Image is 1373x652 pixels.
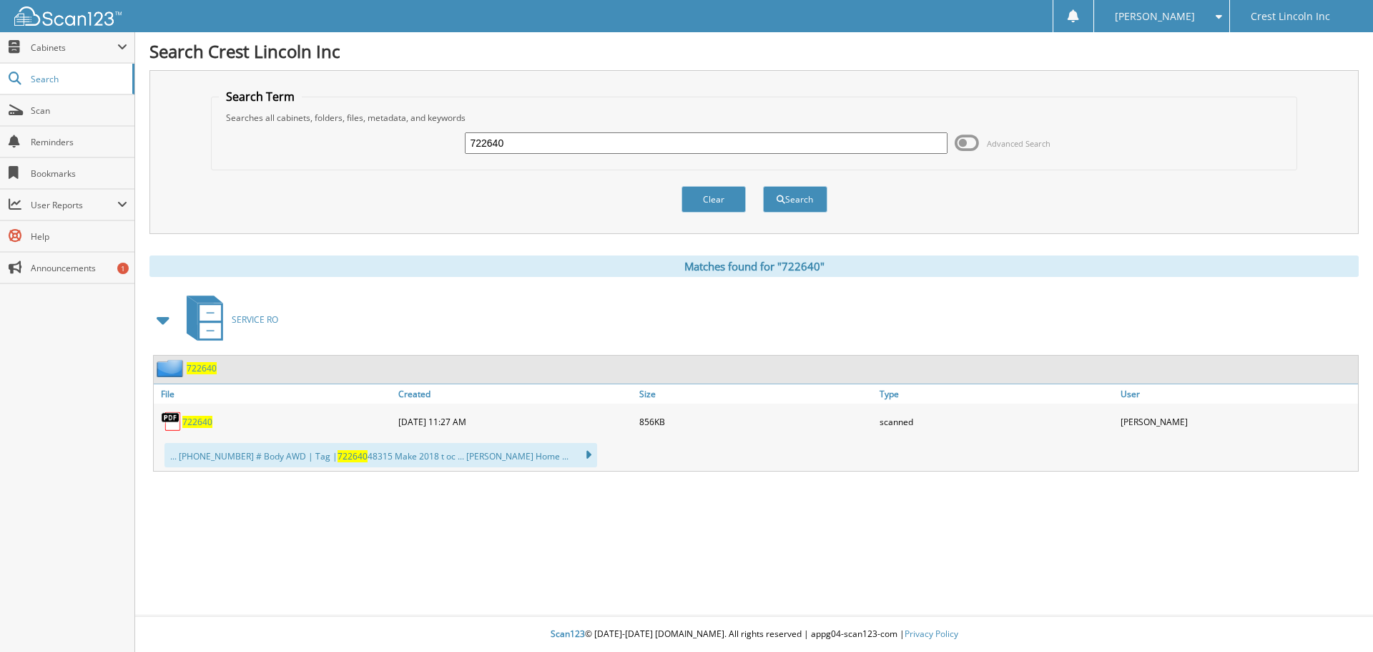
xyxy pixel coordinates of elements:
[135,617,1373,652] div: © [DATE]-[DATE] [DOMAIN_NAME]. All rights reserved | appg04-scan123-com |
[31,167,127,180] span: Bookmarks
[161,411,182,432] img: PDF.png
[1251,12,1330,21] span: Crest Lincoln Inc
[187,362,217,374] a: 722640
[551,628,585,640] span: Scan123
[31,199,117,211] span: User Reports
[232,313,278,326] span: SERVICE RO
[31,136,127,148] span: Reminders
[14,6,122,26] img: scan123-logo-white.svg
[1115,12,1195,21] span: [PERSON_NAME]
[154,384,395,404] a: File
[149,39,1359,63] h1: Search Crest Lincoln Inc
[395,384,636,404] a: Created
[763,186,827,213] button: Search
[395,407,636,436] div: [DATE] 11:27 AM
[117,263,129,274] div: 1
[31,73,125,85] span: Search
[178,291,278,348] a: SERVICE RO
[164,443,597,467] div: ... [PHONE_NUMBER] # Body AWD | Tag | 48315 Make 2018 t oc ... [PERSON_NAME] Home ...
[1117,384,1358,404] a: User
[182,416,212,428] a: 722640
[31,42,117,54] span: Cabinets
[31,262,127,274] span: Announcements
[987,138,1050,149] span: Advanced Search
[876,384,1117,404] a: Type
[905,628,958,640] a: Privacy Policy
[876,407,1117,436] div: scanned
[31,104,127,117] span: Scan
[338,450,368,462] span: 722640
[1117,407,1358,436] div: [PERSON_NAME]
[157,359,187,377] img: folder2.png
[636,407,877,436] div: 856KB
[149,256,1359,277] div: Matches found for "722640"
[219,89,302,104] legend: Search Term
[31,230,127,243] span: Help
[636,384,877,404] a: Size
[681,186,746,213] button: Clear
[219,112,1290,124] div: Searches all cabinets, folders, files, metadata, and keywords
